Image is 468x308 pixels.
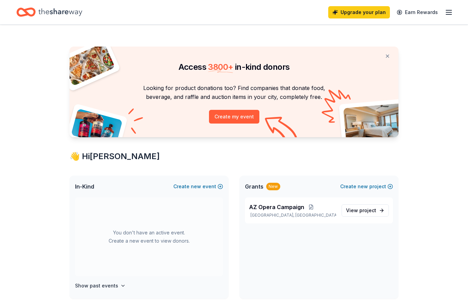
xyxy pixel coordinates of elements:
[245,182,263,191] span: Grants
[75,197,223,276] div: You don't have an active event. Create a new event to view donors.
[249,203,304,211] span: AZ Opera Campaign
[265,117,299,142] img: Curvy arrow
[191,182,201,191] span: new
[393,6,442,18] a: Earn Rewards
[340,182,393,191] button: Createnewproject
[266,183,280,190] div: New
[75,282,126,290] button: Show past events
[70,151,398,162] div: 👋 Hi [PERSON_NAME]
[62,42,115,86] img: Pizza
[16,4,82,20] a: Home
[75,182,94,191] span: In-Kind
[358,182,368,191] span: new
[359,207,376,213] span: project
[209,110,259,124] button: Create my event
[75,282,118,290] h4: Show past events
[249,213,336,218] p: [GEOGRAPHIC_DATA], [GEOGRAPHIC_DATA]
[328,6,390,18] a: Upgrade your plan
[78,84,390,102] p: Looking for product donations too? Find companies that donate food, beverage, and raffle and auct...
[173,182,223,191] button: Createnewevent
[346,206,376,215] span: View
[208,62,233,72] span: 3800 +
[342,204,389,217] a: View project
[178,62,290,72] span: Access in-kind donors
